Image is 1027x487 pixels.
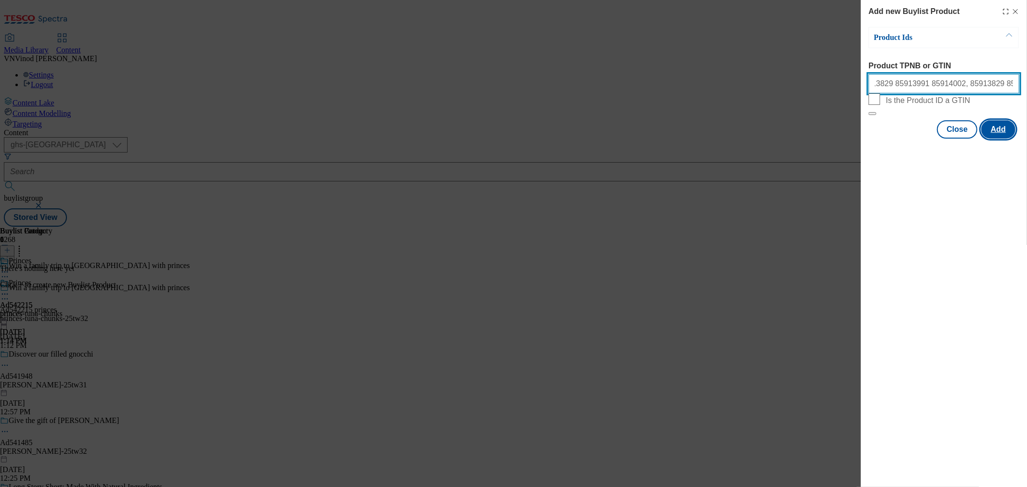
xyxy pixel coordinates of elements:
button: Add [981,120,1015,139]
span: Is the Product ID a GTIN [886,96,970,105]
h4: Add new Buylist Product [869,6,960,17]
button: Close [937,120,977,139]
input: Enter 1 or 20 space separated Product TPNB or GTIN [869,74,1019,93]
p: Product Ids [874,33,975,42]
label: Product TPNB or GTIN [869,62,1019,70]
